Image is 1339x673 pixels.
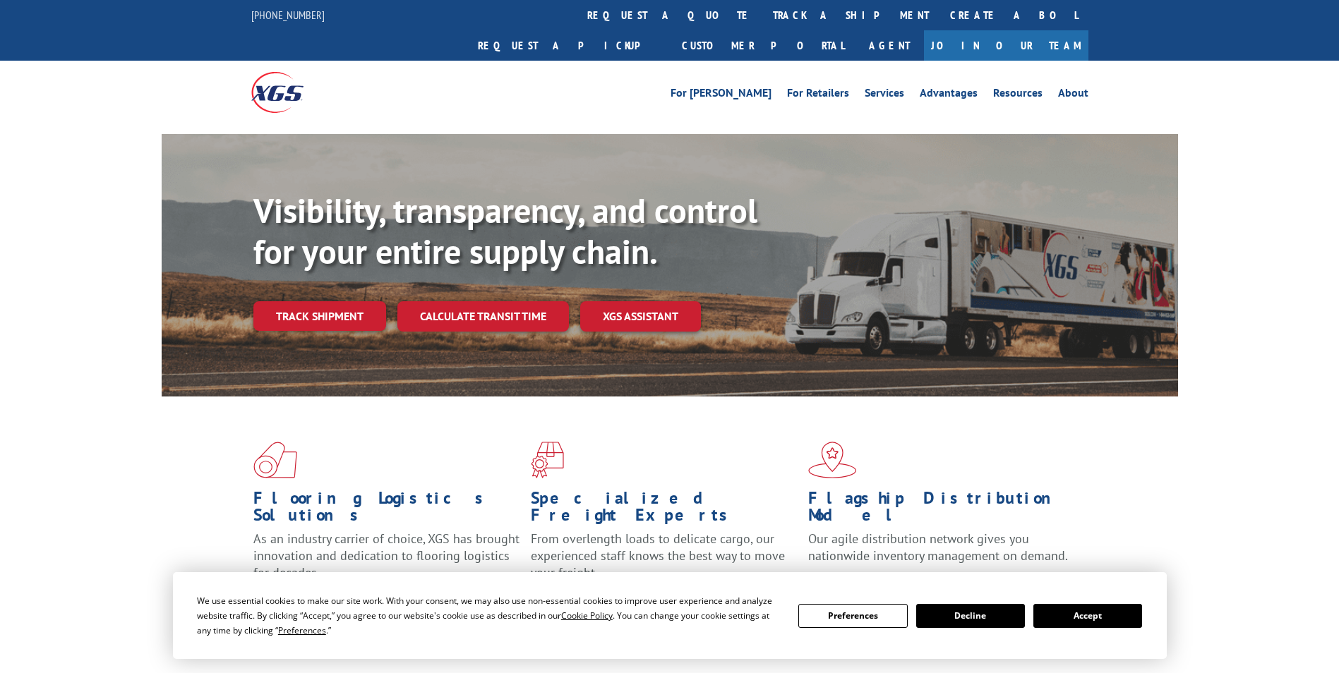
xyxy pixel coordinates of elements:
[916,604,1025,628] button: Decline
[580,301,701,332] a: XGS ASSISTANT
[278,624,326,636] span: Preferences
[253,490,520,530] h1: Flooring Logistics Solutions
[865,87,904,103] a: Services
[531,490,798,530] h1: Specialized Freight Experts
[855,30,924,61] a: Agent
[920,87,978,103] a: Advantages
[253,301,386,331] a: Track shipment
[397,301,569,332] a: Calculate transit time
[1033,604,1142,628] button: Accept
[924,30,1088,61] a: Join Our Team
[808,530,1068,564] span: Our agile distribution network gives you nationwide inventory management on demand.
[787,87,849,103] a: For Retailers
[561,610,613,622] span: Cookie Policy
[798,604,907,628] button: Preferences
[173,572,1167,659] div: Cookie Consent Prompt
[993,87,1043,103] a: Resources
[671,30,855,61] a: Customer Portal
[253,188,757,273] b: Visibility, transparency, and control for your entire supply chain.
[253,442,297,478] img: xgs-icon-total-supply-chain-intelligence-red
[531,442,564,478] img: xgs-icon-focused-on-flooring-red
[467,30,671,61] a: Request a pickup
[253,530,520,581] span: As an industry carrier of choice, XGS has brought innovation and dedication to flooring logistics...
[197,593,781,638] div: We use essential cookies to make our site work. With your consent, we may also use non-essential ...
[1058,87,1088,103] a: About
[671,87,771,103] a: For [PERSON_NAME]
[808,442,857,478] img: xgs-icon-flagship-distribution-model-red
[251,8,325,22] a: [PHONE_NUMBER]
[808,490,1075,530] h1: Flagship Distribution Model
[531,530,798,593] p: From overlength loads to delicate cargo, our experienced staff knows the best way to move your fr...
